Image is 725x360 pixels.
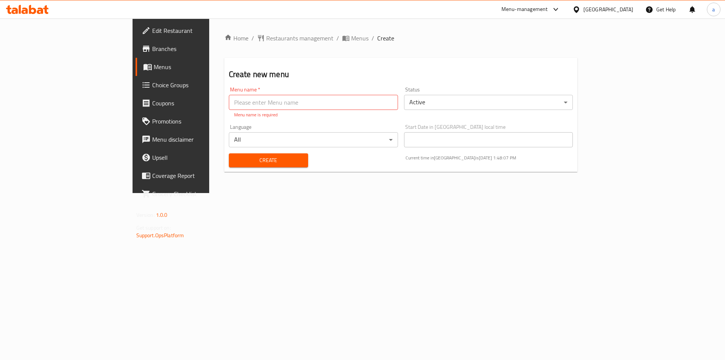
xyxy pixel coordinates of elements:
span: Edit Restaurant [152,26,248,35]
div: Active [404,95,573,110]
span: Menus [351,34,369,43]
h2: Create new menu [229,69,573,80]
span: Get support on: [136,223,171,233]
a: Restaurants management [257,34,333,43]
p: Menu name is required [234,111,393,118]
a: Choice Groups [136,76,254,94]
span: Coverage Report [152,171,248,180]
li: / [372,34,374,43]
div: All [229,132,398,147]
a: Menus [136,58,254,76]
span: Create [235,156,302,165]
a: Support.OpsPlatform [136,230,184,240]
a: Branches [136,40,254,58]
a: Upsell [136,148,254,167]
span: Create [377,34,394,43]
span: Restaurants management [266,34,333,43]
a: Coupons [136,94,254,112]
span: Choice Groups [152,80,248,90]
span: Menus [154,62,248,71]
div: Menu-management [501,5,548,14]
a: Grocery Checklist [136,185,254,203]
p: Current time in [GEOGRAPHIC_DATA] is [DATE] 1:48:07 PM [406,155,573,161]
span: Version: [136,210,155,220]
a: Coverage Report [136,167,254,185]
input: Please enter Menu name [229,95,398,110]
a: Promotions [136,112,254,130]
div: [GEOGRAPHIC_DATA] [583,5,633,14]
li: / [336,34,339,43]
span: a [712,5,715,14]
a: Menu disclaimer [136,130,254,148]
span: Grocery Checklist [152,189,248,198]
span: Upsell [152,153,248,162]
button: Create [229,153,308,167]
span: Coupons [152,99,248,108]
a: Edit Restaurant [136,22,254,40]
a: Menus [342,34,369,43]
span: Promotions [152,117,248,126]
span: Menu disclaimer [152,135,248,144]
nav: breadcrumb [224,34,578,43]
span: Branches [152,44,248,53]
span: 1.0.0 [156,210,168,220]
